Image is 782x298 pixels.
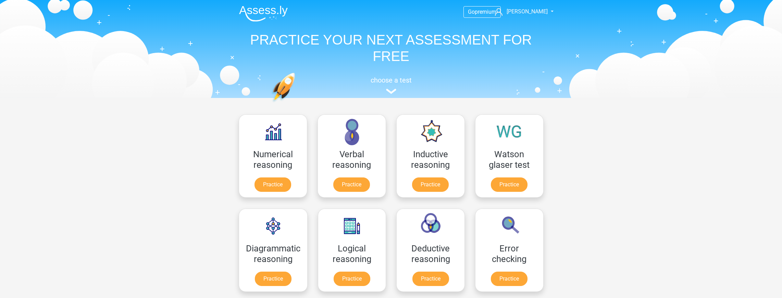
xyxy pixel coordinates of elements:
h1: PRACTICE YOUR NEXT ASSESSMENT FOR FREE [234,32,549,64]
img: Assessly [239,5,288,22]
img: assessment [386,89,396,94]
a: Practice [412,177,449,192]
span: Go [468,9,475,15]
a: Practice [255,272,291,286]
a: Practice [334,272,370,286]
a: Practice [412,272,449,286]
a: Practice [255,177,291,192]
img: practice [271,73,322,135]
span: premium [475,9,496,15]
a: [PERSON_NAME] [492,8,548,16]
a: choose a test [234,76,549,94]
a: Practice [333,177,370,192]
a: Gopremium [464,7,500,16]
a: Practice [491,272,527,286]
a: Practice [491,177,527,192]
h5: choose a test [234,76,549,84]
span: [PERSON_NAME] [507,8,548,15]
